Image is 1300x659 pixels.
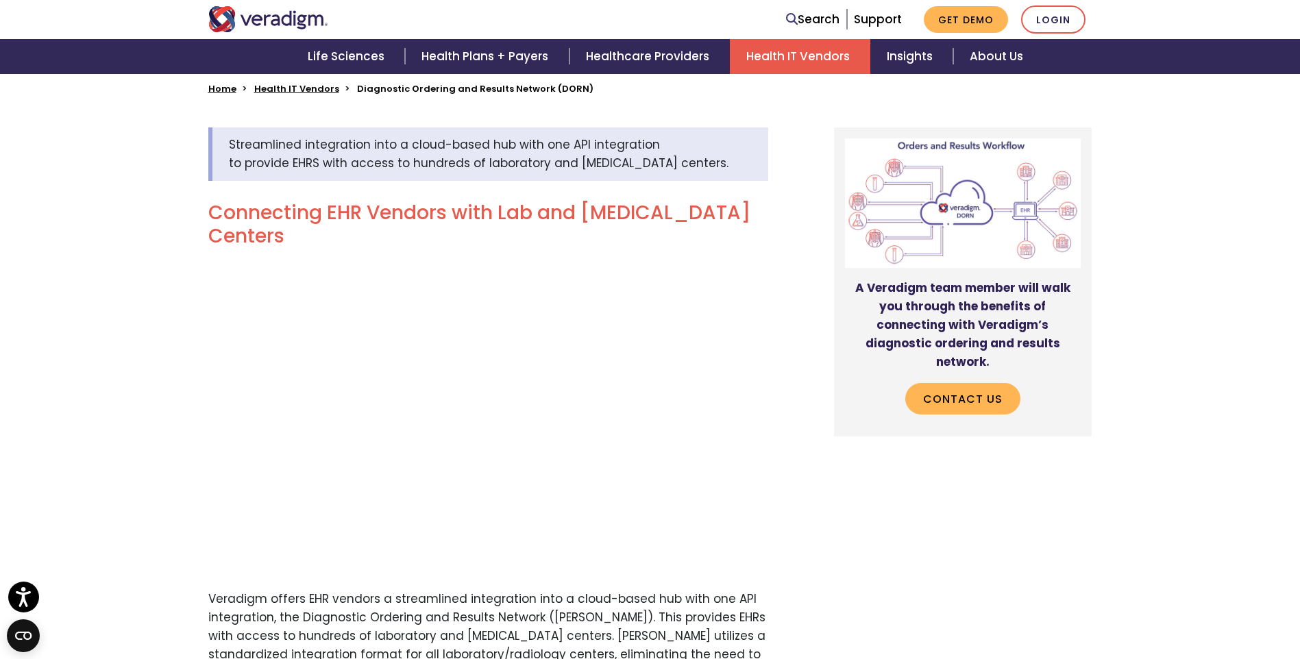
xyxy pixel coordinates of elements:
[845,138,1081,268] img: Diagram of Veradigm DORN program
[1021,5,1086,34] a: Login
[786,10,839,29] a: Search
[730,39,870,74] a: Health IT Vendors
[905,383,1020,414] a: Contact Us
[953,39,1040,74] a: About Us
[208,258,768,573] iframe: YouTube video player
[229,136,728,171] span: Streamlined integration into a cloud-based hub with one API integration to provide EHRS with acce...
[924,6,1008,33] a: Get Demo
[208,6,328,32] img: Veradigm logo
[870,39,953,74] a: Insights
[254,82,339,95] a: Health IT Vendors
[291,39,405,74] a: Life Sciences
[569,39,730,74] a: Healthcare Providers
[855,279,1070,371] strong: A Veradigm team member will walk you through the benefits of connecting with Veradigm’s diagnosti...
[405,39,569,74] a: Health Plans + Payers
[208,201,768,247] h2: Connecting EHR Vendors with Lab and [MEDICAL_DATA] Centers
[854,11,902,27] a: Support
[7,619,40,652] button: Open CMP widget
[1037,560,1284,643] iframe: Drift Chat Widget
[208,82,236,95] a: Home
